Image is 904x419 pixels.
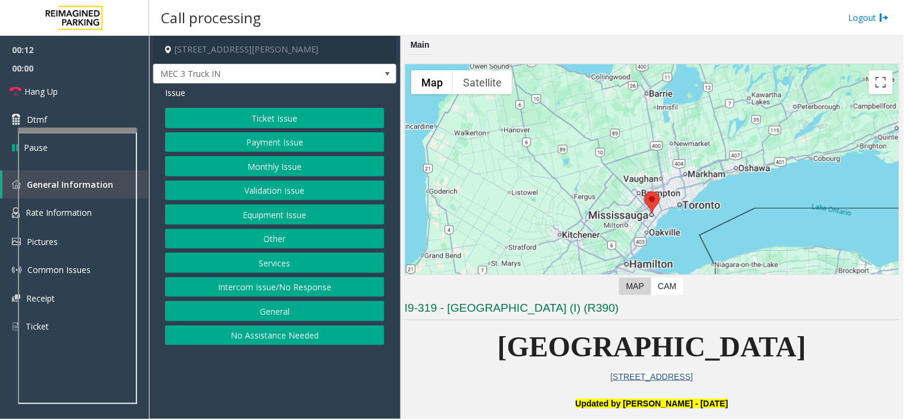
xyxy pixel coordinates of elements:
button: Toggle fullscreen view [869,70,893,94]
label: CAM [651,278,684,295]
button: Validation Issue [165,181,384,201]
img: 'icon' [12,294,20,302]
b: Updated by [PERSON_NAME] - [DATE] [576,399,728,408]
img: logout [880,11,889,24]
span: Hang Up [24,85,58,98]
img: 'icon' [12,238,21,246]
div: Main [408,36,433,55]
button: Show satellite imagery [453,70,512,94]
button: Intercom Issue/No Response [165,277,384,297]
img: 'icon' [12,321,20,332]
a: [STREET_ADDRESS] [611,372,693,381]
button: Equipment Issue [165,204,384,225]
img: 'icon' [12,265,21,275]
span: Issue [165,86,185,99]
button: Monthly Issue [165,156,384,176]
img: 'icon' [12,207,20,218]
a: Logout [849,11,889,24]
button: Payment Issue [165,132,384,153]
img: 'icon' [12,180,21,189]
button: Show street map [411,70,453,94]
button: General [165,301,384,321]
div: 1 Robert Speck Parkway, Mississauga, ON [644,191,660,213]
h3: Call processing [155,3,267,32]
span: [GEOGRAPHIC_DATA] [498,331,806,362]
span: MEC 3 Truck IN [154,64,347,83]
button: Services [165,253,384,273]
span: Dtmf [27,113,47,126]
button: Other [165,229,384,249]
a: General Information [2,170,149,198]
button: No Assistance Needed [165,325,384,346]
button: Ticket Issue [165,108,384,128]
label: Map [619,278,651,295]
h3: I9-319 - [GEOGRAPHIC_DATA] (I) (R390) [405,300,899,320]
h4: [STREET_ADDRESS][PERSON_NAME] [153,36,396,64]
